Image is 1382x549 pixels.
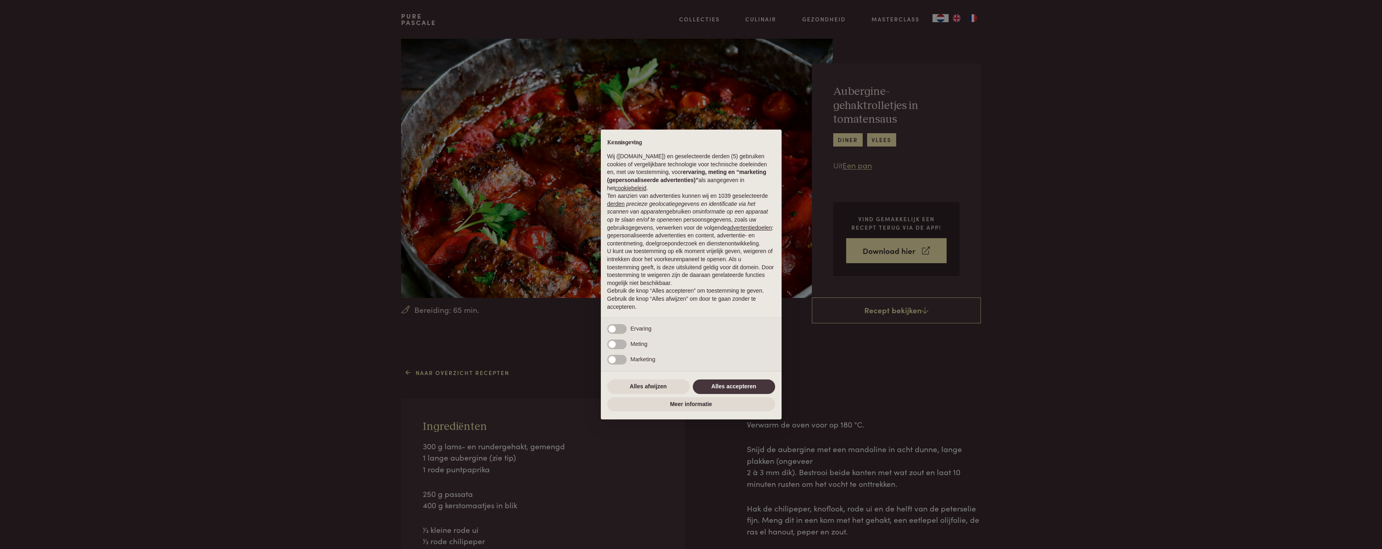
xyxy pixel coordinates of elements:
[607,247,775,287] p: U kunt uw toestemming op elk moment vrijelijk geven, weigeren of intrekken door het voorkeurenpan...
[607,200,625,208] button: derden
[607,153,775,192] p: Wij ([DOMAIN_NAME]) en geselecteerde derden (5) gebruiken cookies of vergelijkbare technologie vo...
[727,224,772,232] button: advertentiedoelen
[631,325,652,332] span: Ervaring
[607,192,775,247] p: Ten aanzien van advertenties kunnen wij en 1039 geselecteerde gebruiken om en persoonsgegevens, z...
[607,201,755,215] em: precieze geolocatiegegevens en identificatie via het scannen van apparaten
[693,379,775,394] button: Alles accepteren
[631,341,648,347] span: Meting
[607,208,768,223] em: informatie op een apparaat op te slaan en/of te openen
[607,169,766,183] strong: ervaring, meting en “marketing (gepersonaliseerde advertenties)”
[607,379,690,394] button: Alles afwijzen
[607,139,775,147] h2: Kennisgeving
[607,287,775,311] p: Gebruik de knop “Alles accepteren” om toestemming te geven. Gebruik de knop “Alles afwijzen” om d...
[631,356,655,363] span: Marketing
[607,397,775,412] button: Meer informatie
[615,185,646,191] a: cookiebeleid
